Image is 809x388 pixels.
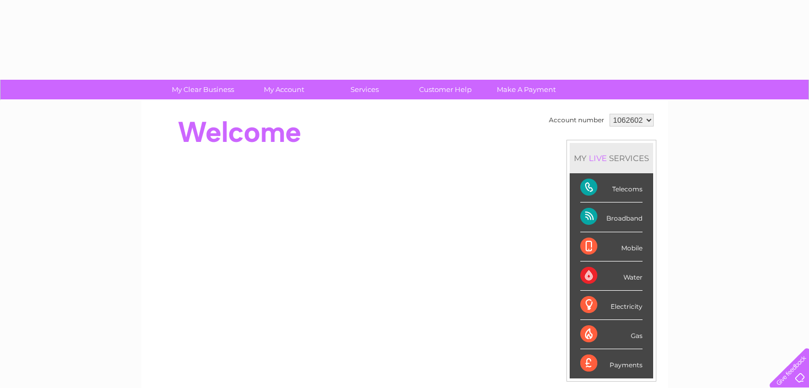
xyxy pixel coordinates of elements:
[482,80,570,99] a: Make A Payment
[402,80,489,99] a: Customer Help
[580,320,643,349] div: Gas
[580,173,643,203] div: Telecoms
[580,262,643,291] div: Water
[580,291,643,320] div: Electricity
[570,143,653,173] div: MY SERVICES
[580,203,643,232] div: Broadband
[587,153,609,163] div: LIVE
[580,232,643,262] div: Mobile
[240,80,328,99] a: My Account
[321,80,408,99] a: Services
[580,349,643,378] div: Payments
[546,111,607,129] td: Account number
[159,80,247,99] a: My Clear Business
